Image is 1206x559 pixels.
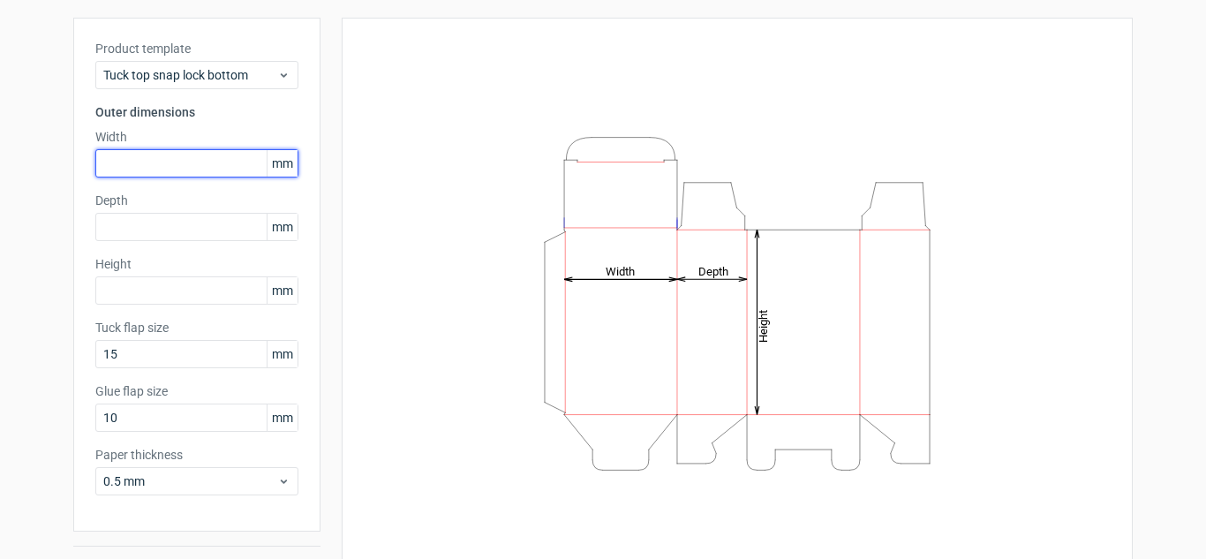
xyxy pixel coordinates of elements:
span: mm [267,404,298,431]
label: Product template [95,40,298,57]
span: Tuck top snap lock bottom [103,66,277,84]
label: Paper thickness [95,446,298,464]
span: mm [267,150,298,177]
span: mm [267,341,298,367]
label: Height [95,255,298,273]
span: 0.5 mm [103,472,277,490]
span: mm [267,277,298,304]
tspan: Depth [698,264,728,277]
label: Depth [95,192,298,209]
tspan: Height [757,309,770,342]
span: mm [267,214,298,240]
label: Width [95,128,298,146]
label: Glue flap size [95,382,298,400]
tspan: Width [606,264,635,277]
label: Tuck flap size [95,319,298,336]
h3: Outer dimensions [95,103,298,121]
